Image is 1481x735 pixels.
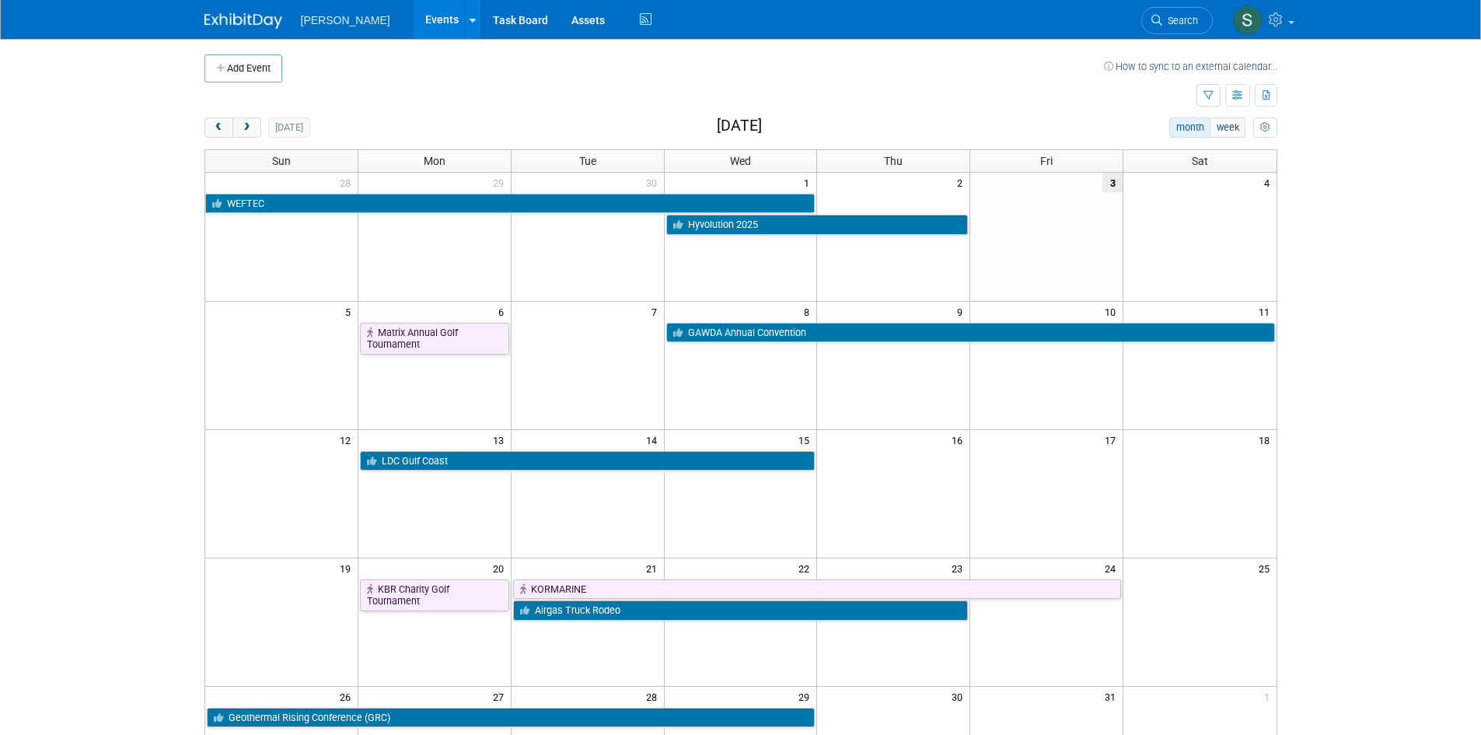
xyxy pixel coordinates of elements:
img: ExhibitDay [204,13,282,29]
span: Fri [1040,155,1053,167]
a: KORMARINE [513,579,1121,600]
span: Tue [579,155,596,167]
span: 15 [797,430,816,450]
span: 4 [1263,173,1277,192]
span: 21 [644,558,664,578]
span: Wed [730,155,751,167]
a: Search [1141,7,1213,34]
span: 3 [1102,173,1123,192]
span: 18 [1257,430,1277,450]
span: 27 [491,687,511,706]
span: 1 [1263,687,1277,706]
button: [DATE] [268,117,309,138]
span: Search [1162,15,1198,26]
span: 9 [955,302,969,321]
span: [PERSON_NAME] [301,14,390,26]
a: LDC Gulf Coast [360,451,816,471]
a: Geothermal Rising Conference (GRC) [207,708,816,728]
span: 1 [802,173,816,192]
a: Matrix Annual Golf Tournament [360,323,509,355]
span: Sat [1192,155,1208,167]
button: prev [204,117,233,138]
span: 29 [491,173,511,192]
a: WEFTEC [205,194,816,214]
span: 25 [1257,558,1277,578]
img: Skye Tuinei [1233,5,1263,35]
span: 22 [797,558,816,578]
button: Add Event [204,54,282,82]
span: 13 [491,430,511,450]
span: 29 [797,687,816,706]
a: GAWDA Annual Convention [666,323,1275,343]
button: month [1169,117,1210,138]
span: 28 [644,687,664,706]
span: 8 [802,302,816,321]
span: 16 [950,430,969,450]
button: myCustomButton [1253,117,1277,138]
span: 7 [650,302,664,321]
span: 30 [950,687,969,706]
button: next [232,117,261,138]
a: KBR Charity Golf Tournament [360,579,509,611]
a: How to sync to an external calendar... [1104,61,1277,72]
span: Sun [272,155,291,167]
span: 11 [1257,302,1277,321]
a: Airgas Truck Rodeo [513,600,969,621]
a: Hyvolution 2025 [666,215,969,235]
h2: [DATE] [717,117,762,135]
span: 31 [1103,687,1123,706]
button: week [1210,117,1245,138]
span: 12 [338,430,358,450]
span: Thu [884,155,903,167]
span: 17 [1103,430,1123,450]
span: 2 [955,173,969,192]
span: 24 [1103,558,1123,578]
span: 14 [644,430,664,450]
span: 6 [497,302,511,321]
span: 30 [644,173,664,192]
i: Personalize Calendar [1260,123,1270,133]
span: 23 [950,558,969,578]
span: 19 [338,558,358,578]
span: 28 [338,173,358,192]
span: 26 [338,687,358,706]
span: 20 [491,558,511,578]
span: 10 [1103,302,1123,321]
span: Mon [424,155,445,167]
span: 5 [344,302,358,321]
